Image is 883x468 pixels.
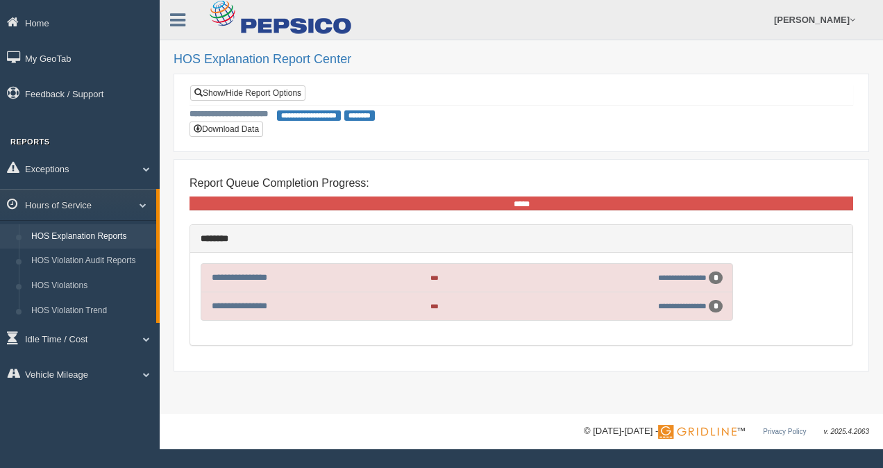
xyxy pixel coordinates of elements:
[190,85,305,101] a: Show/Hide Report Options
[25,274,156,299] a: HOS Violations
[584,424,869,439] div: © [DATE]-[DATE] - ™
[190,122,263,137] button: Download Data
[763,428,806,435] a: Privacy Policy
[25,299,156,324] a: HOS Violation Trend
[190,177,853,190] h4: Report Queue Completion Progress:
[658,425,737,439] img: Gridline
[174,53,869,67] h2: HOS Explanation Report Center
[824,428,869,435] span: v. 2025.4.2063
[25,224,156,249] a: HOS Explanation Reports
[25,249,156,274] a: HOS Violation Audit Reports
